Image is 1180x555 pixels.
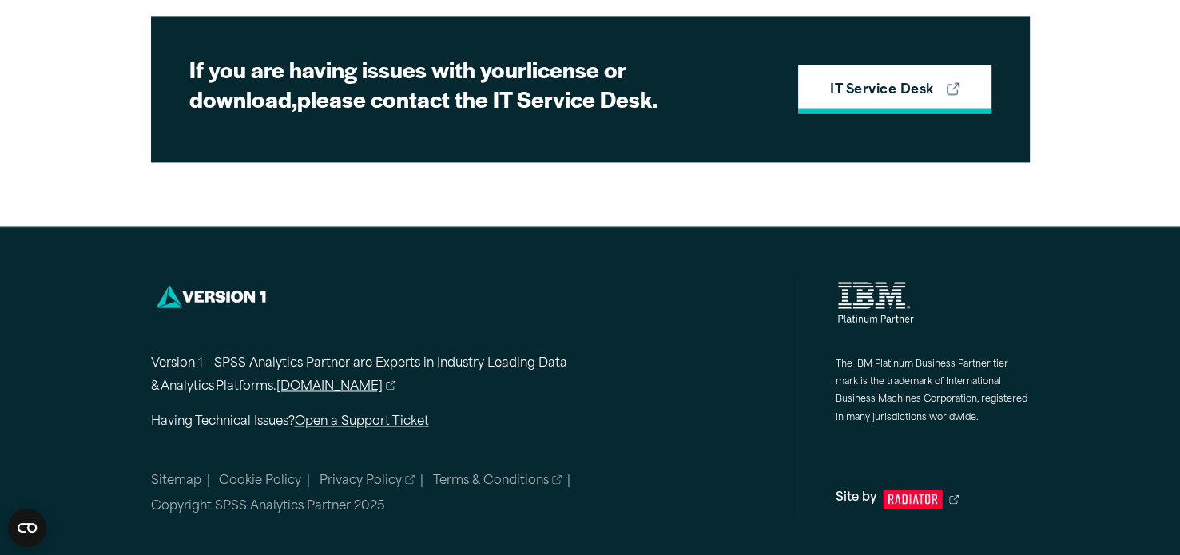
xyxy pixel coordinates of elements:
p: The IBM Platinum Business Partner tier mark is the trademark of International Business Machines C... [836,356,1030,428]
a: Sitemap [151,475,201,487]
a: Cookie Policy [219,475,301,487]
a: Open a Support Ticket [295,416,429,428]
svg: Radiator Digital [883,489,943,509]
button: Open CMP widget [8,509,46,547]
a: IT Service Desk [798,65,991,114]
p: Having Technical Issues? [151,411,630,434]
nav: Minor links within the footer [151,472,797,517]
strong: license or download, [189,53,626,115]
span: Site by [836,487,876,510]
p: Version 1 - SPSS Analytics Partner are Experts in Industry Leading Data & Analytics Platforms. [151,353,630,399]
a: Site by Radiator Digital [836,487,1030,510]
a: Privacy Policy [320,472,415,491]
a: [DOMAIN_NAME] [276,376,396,399]
a: Terms & Conditions [433,472,562,491]
h2: If you are having issues with your please contact the IT Service Desk. [189,54,749,114]
span: Copyright SPSS Analytics Partner 2025 [151,501,385,513]
strong: IT Service Desk [830,81,933,101]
